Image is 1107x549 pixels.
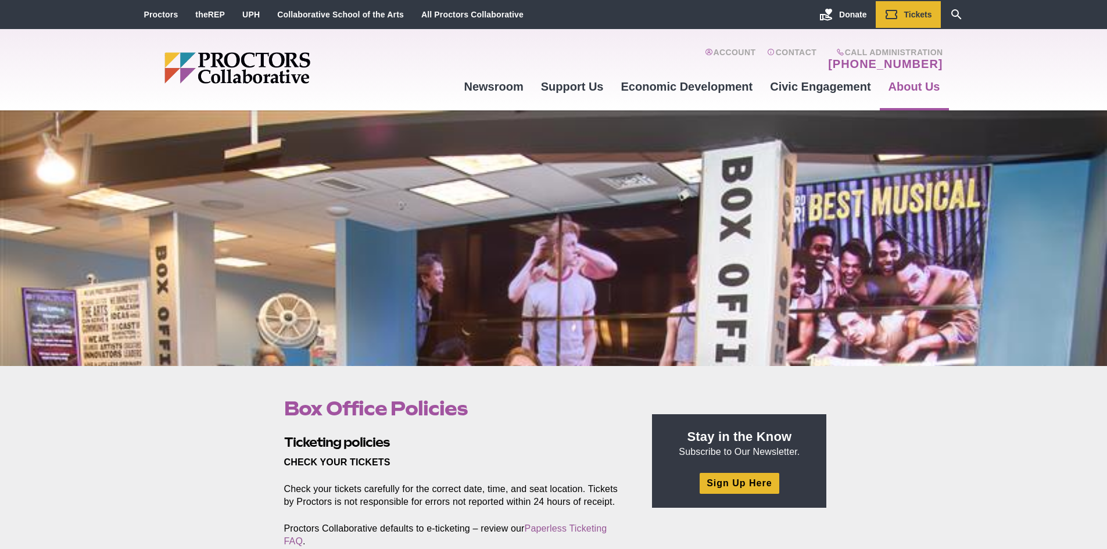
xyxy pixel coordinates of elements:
a: Search [941,1,972,28]
a: Donate [811,1,875,28]
a: Civic Engagement [761,71,879,102]
span: Call Administration [825,48,943,57]
strong: Stay in the Know [687,429,792,444]
span: Donate [839,10,866,19]
span: Tickets [904,10,932,19]
p: Proctors Collaborative defaults to e-ticketing – review our . [284,522,626,548]
a: Economic Development [612,71,762,102]
h2: Ticketing policies [284,433,626,451]
a: Contact [767,48,816,71]
p: Check your tickets carefully for the correct date, time, and seat location. Tickets by Proctors i... [284,483,626,508]
a: Proctors [144,10,178,19]
a: All Proctors Collaborative [421,10,524,19]
a: UPH [242,10,260,19]
a: Newsroom [455,71,532,102]
a: Collaborative School of the Arts [277,10,404,19]
p: Subscribe to Our Newsletter. [666,428,812,458]
a: About Us [880,71,949,102]
a: Account [705,48,755,71]
h1: Box Office Policies [284,397,626,419]
a: theREP [195,10,225,19]
a: Support Us [532,71,612,102]
a: [PHONE_NUMBER] [828,57,943,71]
a: Sign Up Here [700,473,779,493]
strong: CHECK YOUR TICKETS [284,457,391,467]
img: Proctors logo [164,52,400,84]
a: Tickets [876,1,941,28]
